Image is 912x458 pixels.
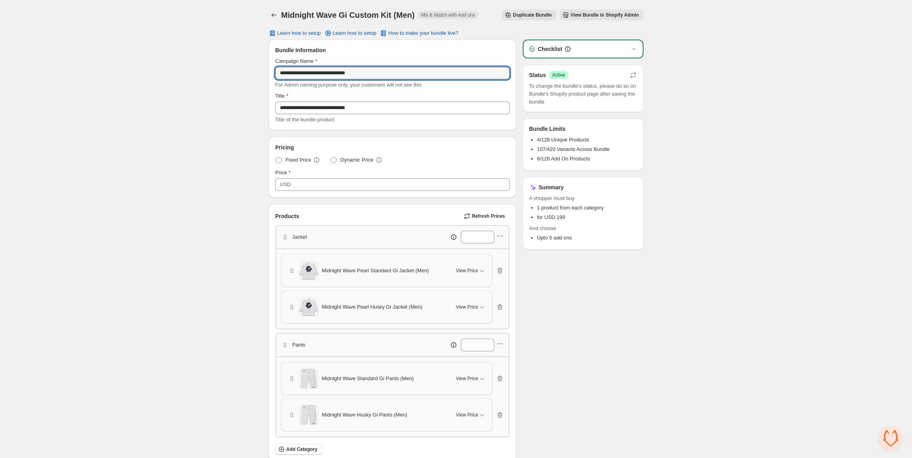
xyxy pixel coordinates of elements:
h3: Status [529,71,546,79]
span: View Price [456,268,478,274]
span: Midnight Wave Pearl Standard Gi Jacket (Men) [322,267,429,275]
button: View Price [451,409,491,421]
img: Midnight Wave Pearl Husky Gi Jacket (Men) [299,295,319,320]
span: View Price [456,304,478,310]
button: Learn how to setup [264,28,326,39]
span: 4/128 Unique Products [537,137,589,143]
p: Pants [292,341,305,349]
span: Mix & Match with Add ons [421,12,475,18]
span: Learn how to setup [277,30,321,36]
span: Active [552,72,565,78]
span: And choose [529,224,637,232]
span: Title of the bundle product [275,117,334,123]
span: Midnight Wave Pearl Husky Gi Jacket (Men) [322,303,422,311]
li: for USD 199 [537,213,637,221]
h3: Summary [539,183,564,191]
h1: Midnight Wave Gi Custom Kit (Men) [281,10,415,20]
span: View Price [456,375,478,382]
button: Duplicate Bundle [502,9,556,21]
span: A shopper must buy [529,194,637,202]
li: Upto 5 add ons [537,234,637,242]
span: Refresh Prices [472,213,505,219]
button: Refresh Prices [461,211,510,222]
span: Duplicate Bundle [513,12,552,18]
li: 1 product from each category [537,204,637,212]
span: Learn how to setup [333,30,377,36]
h3: Bundle Limits [529,125,566,133]
button: Add Category [275,444,322,455]
button: How to make your bundle live? [375,28,463,39]
img: Midnight Wave Husky Gi Pants (Men) [299,403,319,428]
span: To change the bundle's status, please do so on Bundle's Shopify product page after saving the bundle [529,82,637,106]
span: View Price [456,412,478,418]
div: USD [280,181,291,188]
span: Products [275,212,299,220]
span: Pricing [275,143,294,151]
img: Midnight Wave Standard Gi Pants (Men) [299,366,319,391]
button: View Price [451,372,491,385]
span: View Bundle in Shopify Admin [570,12,639,18]
span: Midnight Wave Standard Gi Pants (Men) [322,375,414,383]
button: Back [268,9,280,21]
button: View Bundle in Shopify Admin [559,9,644,21]
div: Open chat [879,426,903,450]
a: Learn how to setup [319,28,381,39]
span: 107/420 Variants Across Bundle [537,146,610,152]
span: Midnight Wave Husky Gi Pants (Men) [322,411,407,419]
span: For Admin naming purpose only, your customers will not see this [275,82,421,88]
span: Fixed Price [285,156,311,164]
label: Title [275,92,288,100]
button: View Price [451,264,491,277]
span: Bundle Information [275,46,326,54]
span: Dynamic Price [340,156,373,164]
img: Midnight Wave Pearl Standard Gi Jacket (Men) [299,258,319,283]
button: View Price [451,301,491,313]
span: 6/128 Add On Products [537,156,590,162]
span: How to make your bundle live? [388,30,458,36]
label: Price [275,169,291,177]
h3: Checklist [538,45,562,53]
p: Jacket [292,233,307,241]
span: Add Category [286,446,317,452]
label: Campaign Name [275,57,317,65]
